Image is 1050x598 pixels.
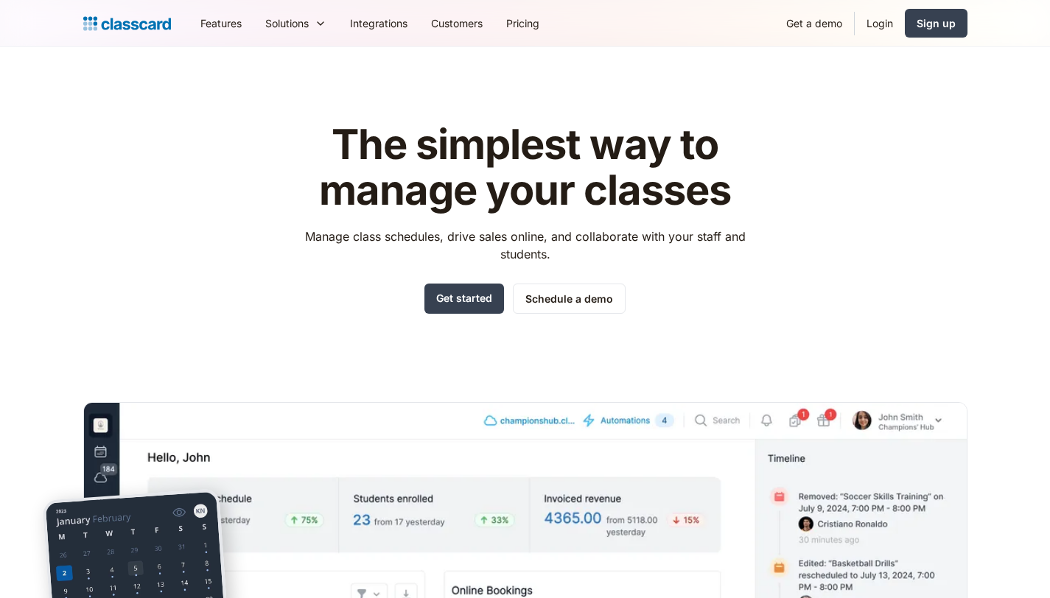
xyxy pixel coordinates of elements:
p: Manage class schedules, drive sales online, and collaborate with your staff and students. [291,228,759,263]
div: Solutions [253,7,338,40]
a: Login [855,7,905,40]
a: Pricing [494,7,551,40]
a: Customers [419,7,494,40]
a: Get started [424,284,504,314]
div: Solutions [265,15,309,31]
a: Schedule a demo [513,284,626,314]
a: Sign up [905,9,967,38]
a: Features [189,7,253,40]
div: Sign up [917,15,956,31]
a: Integrations [338,7,419,40]
h1: The simplest way to manage your classes [291,122,759,213]
a: home [83,13,171,34]
a: Get a demo [774,7,854,40]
